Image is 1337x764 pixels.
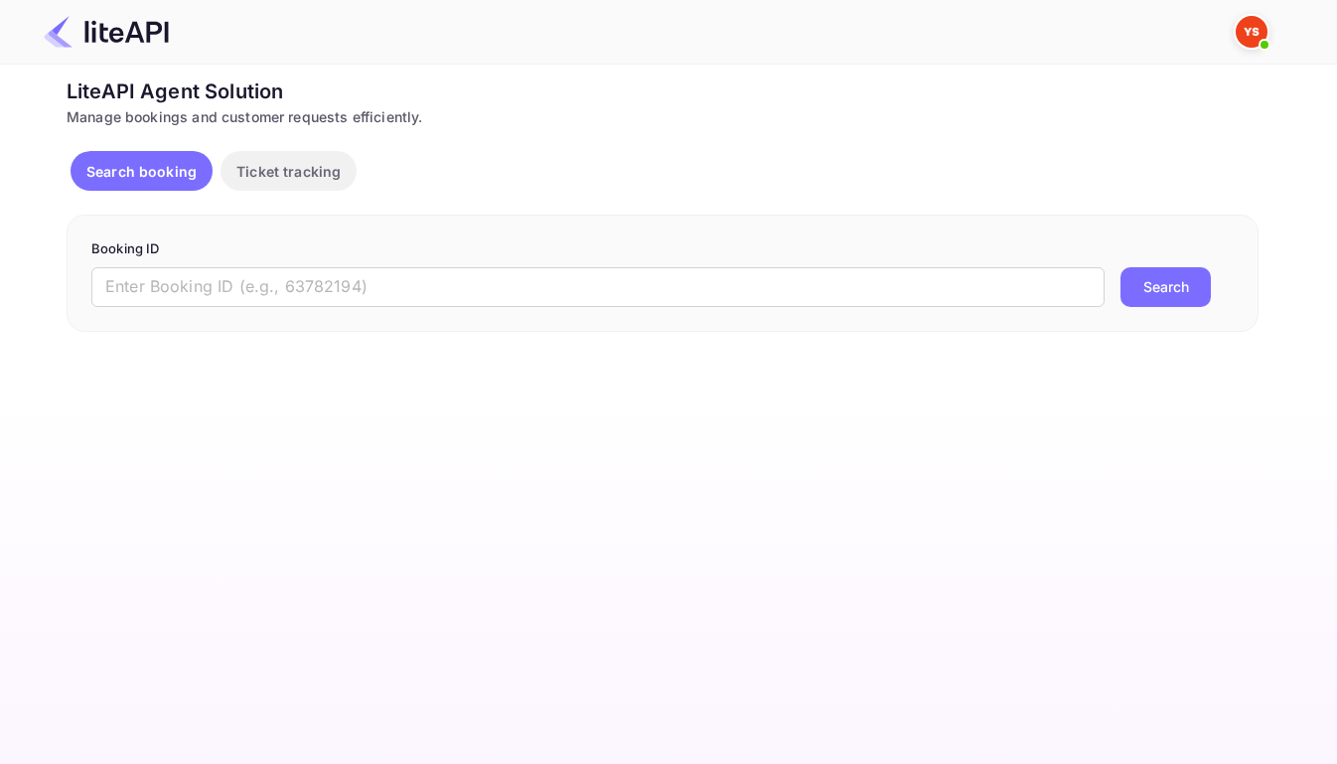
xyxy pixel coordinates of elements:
[236,161,341,182] p: Ticket tracking
[91,239,1234,259] p: Booking ID
[1236,16,1267,48] img: Yandex Support
[91,267,1105,307] input: Enter Booking ID (e.g., 63782194)
[1120,267,1211,307] button: Search
[67,106,1259,127] div: Manage bookings and customer requests efficiently.
[86,161,197,182] p: Search booking
[44,16,169,48] img: LiteAPI Logo
[67,76,1259,106] div: LiteAPI Agent Solution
